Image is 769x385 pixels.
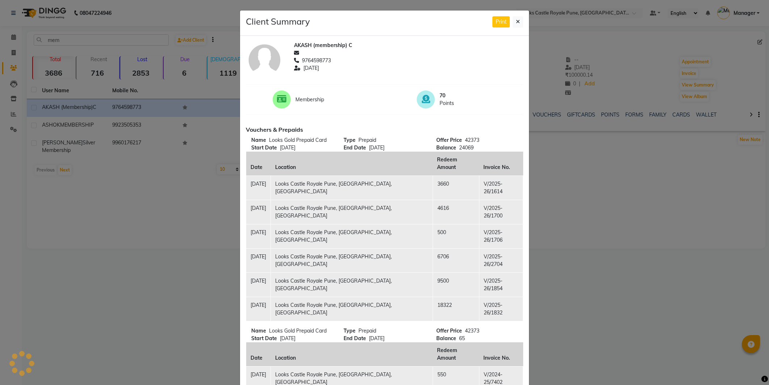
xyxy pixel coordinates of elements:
[479,152,523,176] th: Invoice No.
[479,224,523,248] td: V/2025-26/1706
[479,175,523,200] td: V/2025-26/1614
[369,144,384,151] span: [DATE]
[246,16,310,27] h4: Client Summary
[440,92,496,100] span: 70
[344,327,356,335] span: Type
[433,224,479,248] td: 500
[436,136,462,144] span: Offer Price
[465,137,479,143] span: 42373
[358,137,376,143] span: Prepaid
[479,297,523,321] td: V/2025-26/1832
[269,137,327,143] span: Looks Gold Prepaid Card
[271,175,433,200] td: Looks Castle Royale Pune, [GEOGRAPHIC_DATA], [GEOGRAPHIC_DATA]
[302,57,331,64] span: 9764598773
[369,335,384,342] span: [DATE]
[246,126,523,133] h6: Vouchers & Prepaids
[246,175,271,200] td: [DATE]
[271,272,433,297] td: Looks Castle Royale Pune, [GEOGRAPHIC_DATA], [GEOGRAPHIC_DATA]
[344,144,366,152] span: End Date
[358,327,376,334] span: Prepaid
[246,248,271,272] td: [DATE]
[295,96,352,103] span: Membership
[294,42,352,49] span: AKASH (membership) C
[459,335,465,342] span: 65
[479,342,523,367] th: Invoice No.
[246,297,271,321] td: [DATE]
[246,224,271,248] td: [DATE]
[433,272,479,297] td: 9500
[459,144,474,151] span: 24069
[344,335,366,342] span: End Date
[479,248,523,272] td: V/2025-26/2704
[271,152,433,176] th: Location
[433,342,479,367] th: Redeem Amount
[433,248,479,272] td: 6706
[465,327,479,334] span: 42373
[479,272,523,297] td: V/2025-26/1854
[246,342,271,367] th: Date
[269,327,327,334] span: Looks Gold Prepaid Card
[251,136,266,144] span: Name
[440,100,496,107] span: Points
[436,327,462,335] span: Offer Price
[271,200,433,224] td: Looks Castle Royale Pune, [GEOGRAPHIC_DATA], [GEOGRAPHIC_DATA]
[280,144,295,151] span: [DATE]
[739,356,762,378] iframe: chat widget
[246,152,271,176] th: Date
[246,200,271,224] td: [DATE]
[251,335,277,342] span: Start Date
[251,327,266,335] span: Name
[271,224,433,248] td: Looks Castle Royale Pune, [GEOGRAPHIC_DATA], [GEOGRAPHIC_DATA]
[433,175,479,200] td: 3660
[479,200,523,224] td: V/2025-26/1700
[280,335,295,342] span: [DATE]
[271,248,433,272] td: Looks Castle Royale Pune, [GEOGRAPHIC_DATA], [GEOGRAPHIC_DATA]
[436,335,456,342] span: Balance
[492,16,510,27] button: Print
[433,152,479,176] th: Redeem Amount
[433,200,479,224] td: 4616
[303,64,319,72] span: [DATE]
[344,136,356,144] span: Type
[246,272,271,297] td: [DATE]
[433,297,479,321] td: 18322
[436,144,456,152] span: Balance
[271,297,433,321] td: Looks Castle Royale Pune, [GEOGRAPHIC_DATA], [GEOGRAPHIC_DATA]
[271,342,433,367] th: Location
[251,144,277,152] span: Start Date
